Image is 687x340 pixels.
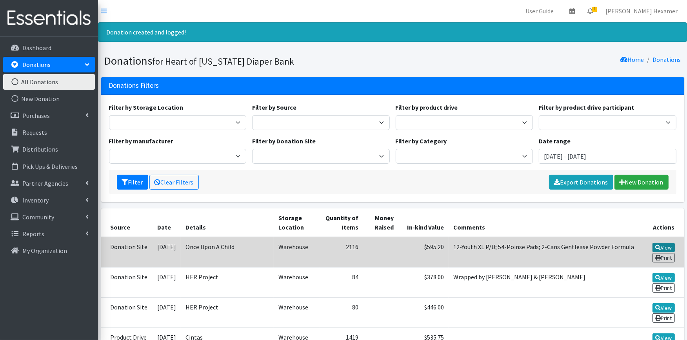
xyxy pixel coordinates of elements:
[101,267,153,297] td: Donation Site
[274,298,320,328] td: Warehouse
[153,267,181,297] td: [DATE]
[101,237,153,268] td: Donation Site
[109,136,173,146] label: Filter by manufacturer
[519,3,560,19] a: User Guide
[117,175,148,190] button: Filter
[652,283,675,293] a: Print
[3,108,95,123] a: Purchases
[398,298,449,328] td: $446.00
[181,267,274,297] td: HER Project
[22,213,54,221] p: Community
[153,208,181,237] th: Date
[98,22,687,42] div: Donation created and logged!
[3,209,95,225] a: Community
[3,74,95,90] a: All Donations
[101,298,153,328] td: Donation Site
[252,136,316,146] label: Filter by Donation Site
[22,247,67,255] p: My Organization
[621,56,644,63] a: Home
[652,303,675,313] a: View
[3,40,95,56] a: Dashboard
[640,208,684,237] th: Actions
[449,267,640,297] td: Wrapped by [PERSON_NAME] & [PERSON_NAME]
[3,159,95,174] a: Pick Ups & Deliveries
[592,7,597,12] span: 1
[652,243,675,252] a: View
[181,237,274,268] td: Once Upon A Child
[3,57,95,72] a: Donations
[101,208,153,237] th: Source
[252,103,296,112] label: Filter by Source
[22,61,51,69] p: Donations
[320,237,363,268] td: 2116
[449,237,640,268] td: 12-Youth XL P/U; 54-Poinse Pads; 2-Cans Gentlease Powder Formula
[320,298,363,328] td: 80
[181,208,274,237] th: Details
[274,237,320,268] td: Warehouse
[22,230,44,238] p: Reports
[22,145,58,153] p: Distributions
[652,253,675,262] a: Print
[109,103,184,112] label: Filter by Storage Location
[22,44,51,52] p: Dashboard
[3,243,95,259] a: My Organization
[3,141,95,157] a: Distributions
[3,125,95,140] a: Requests
[3,175,95,191] a: Partner Agencies
[396,103,458,112] label: Filter by product drive
[320,267,363,297] td: 84
[652,313,675,323] a: Print
[539,149,676,164] input: January 1, 2011 - December 31, 2011
[22,179,68,187] p: Partner Agencies
[363,208,398,237] th: Money Raised
[274,267,320,297] td: Warehouse
[109,81,159,90] h3: Donations Filters
[3,192,95,208] a: Inventory
[653,56,681,63] a: Donations
[581,3,599,19] a: 1
[149,175,199,190] a: Clear Filters
[181,298,274,328] td: HER Project
[3,5,95,31] img: HumanEssentials
[22,128,47,136] p: Requests
[22,112,50,119] p: Purchases
[549,175,613,190] a: Export Donations
[398,208,449,237] th: In-kind Value
[449,208,640,237] th: Comments
[153,298,181,328] td: [DATE]
[539,136,571,146] label: Date range
[3,226,95,242] a: Reports
[396,136,447,146] label: Filter by Category
[320,208,363,237] th: Quantity of Items
[599,3,684,19] a: [PERSON_NAME] Hexamer
[22,196,49,204] p: Inventory
[3,91,95,107] a: New Donation
[614,175,669,190] a: New Donation
[274,208,320,237] th: Storage Location
[153,237,181,268] td: [DATE]
[22,163,78,170] p: Pick Ups & Deliveries
[652,273,675,282] a: View
[104,54,390,68] h1: Donations
[539,103,634,112] label: Filter by product drive participant
[398,267,449,297] td: $378.00
[398,237,449,268] td: $595.20
[153,56,294,67] small: for Heart of [US_STATE] Diaper Bank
